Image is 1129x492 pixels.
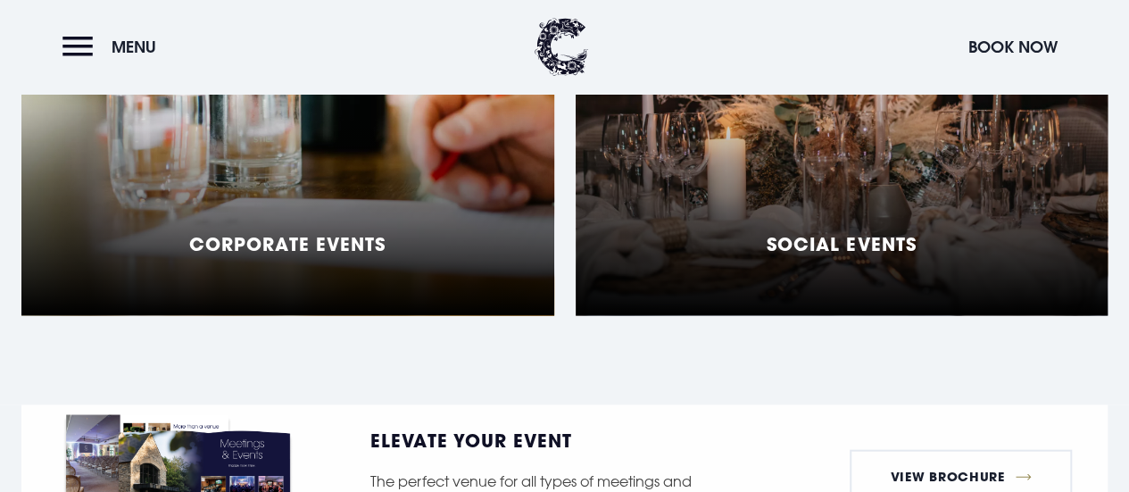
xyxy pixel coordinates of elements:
[189,233,386,254] h5: Corporate Events
[535,18,588,76] img: Clandeboye Lodge
[767,233,916,254] h5: Social Events
[62,28,165,66] button: Menu
[959,28,1067,66] button: Book Now
[370,431,731,449] h5: ELEVATE YOUR EVENT
[112,37,156,57] span: Menu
